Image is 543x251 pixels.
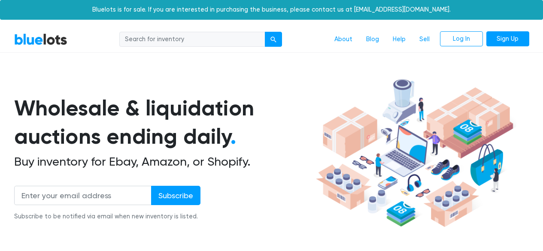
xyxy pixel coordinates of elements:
span: . [231,124,236,149]
h1: Wholesale & liquidation auctions ending daily [14,94,313,151]
a: BlueLots [14,33,67,45]
input: Search for inventory [119,32,265,47]
h2: Buy inventory for Ebay, Amazon, or Shopify. [14,154,313,169]
a: Log In [440,31,483,47]
a: Sign Up [486,31,529,47]
a: About [328,31,359,48]
input: Enter your email address [14,186,152,205]
div: Subscribe to be notified via email when new inventory is listed. [14,212,200,221]
a: Sell [413,31,437,48]
img: hero-ee84e7d0318cb26816c560f6b4441b76977f77a177738b4e94f68c95b2b83dbb.png [313,75,516,231]
a: Blog [359,31,386,48]
input: Subscribe [151,186,200,205]
a: Help [386,31,413,48]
